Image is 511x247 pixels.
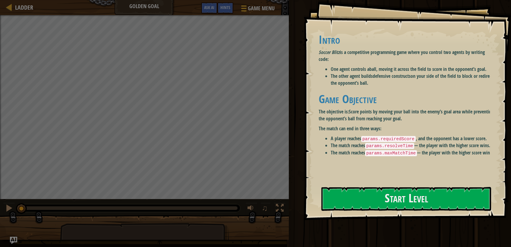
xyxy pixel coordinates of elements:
[331,142,494,149] li: The match reaches — the player with the higher score wins.
[319,49,494,63] p: is a competitive programming game where you control two agents by writing code:
[361,136,416,142] code: params.requiredScore
[331,135,494,142] li: A player reaches , and the opponent has a lower score.
[331,73,494,87] li: The other agent builds on your side of the field to block or redirect the opponent’s ball.
[274,203,286,215] button: Toggle fullscreen
[319,108,494,122] strong: Score points by moving your ball into the enemy’s goal area while preventing the opponent’s ball ...
[365,150,417,156] code: params.maxMatchTime
[365,143,414,149] code: params.resolveTime
[373,73,411,79] strong: defensive constructs
[236,2,278,17] button: Game Menu
[319,33,494,46] h1: Intro
[220,5,230,10] span: Hints
[331,149,494,157] li: The match reaches — the player with the higher score wins.
[319,125,494,132] p: The match can end in three ways:
[319,93,494,105] h1: Game Objective
[201,2,217,14] button: Ask AI
[319,49,340,55] em: Soccer Blitz
[260,203,271,215] button: ♫
[10,237,17,244] button: Ask AI
[331,66,494,73] li: One agent controls a , moving it across the field to score in the opponent’s goal.
[369,66,376,72] strong: ball
[321,187,491,211] button: Start Level
[3,203,15,215] button: Ctrl + P: Pause
[319,108,494,122] p: The objective is:
[12,3,33,11] a: Ladder
[248,5,275,12] span: Game Menu
[204,5,214,10] span: Ask AI
[15,3,33,11] span: Ladder
[245,203,257,215] button: Adjust volume
[262,204,268,213] span: ♫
